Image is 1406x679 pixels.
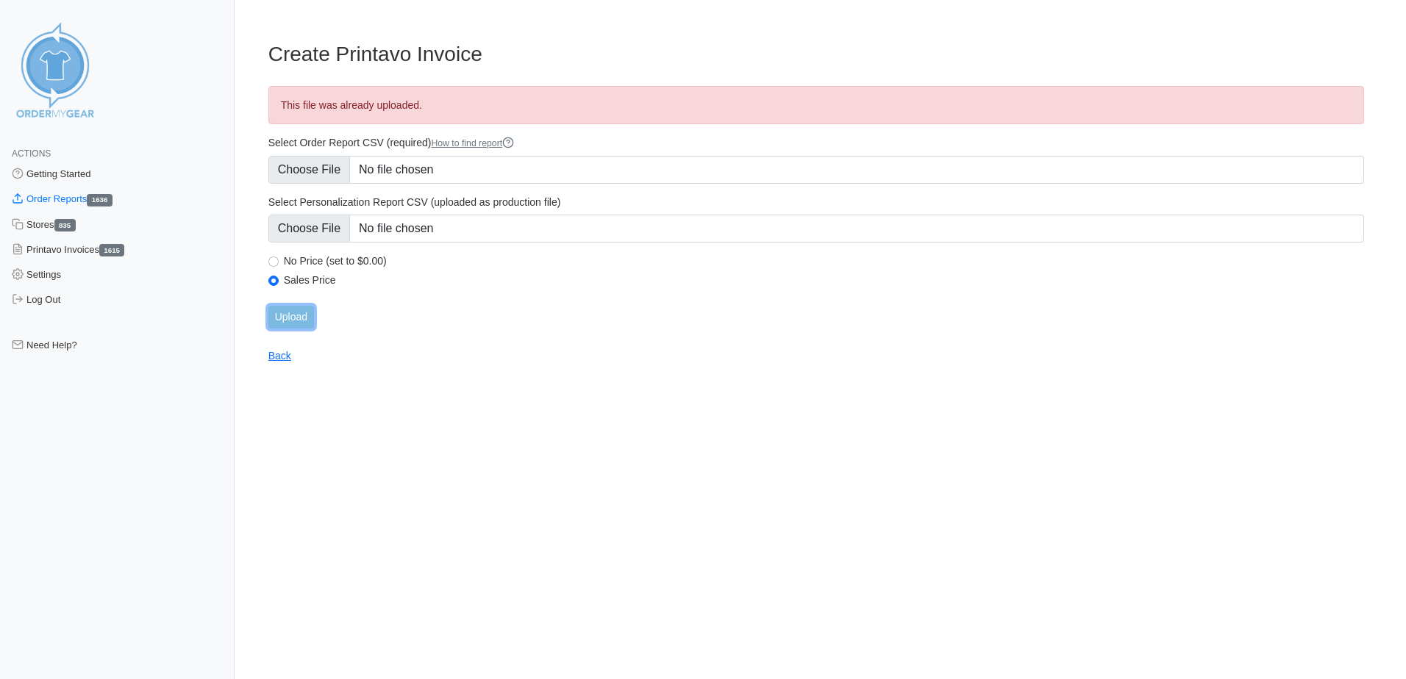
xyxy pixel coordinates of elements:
[268,195,1364,209] label: Select Personalization Report CSV (uploaded as production file)
[268,306,314,328] input: Upload
[284,254,1364,267] label: No Price (set to $0.00)
[87,194,112,206] span: 1636
[12,148,51,159] span: Actions
[268,42,1364,67] h3: Create Printavo Invoice
[431,138,514,148] a: How to find report
[284,273,1364,287] label: Sales Price
[268,350,291,362] a: Back
[268,136,1364,150] label: Select Order Report CSV (required)
[268,86,1364,124] div: This file was already uploaded.
[99,244,124,256] span: 1615
[54,219,76,231] span: 835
